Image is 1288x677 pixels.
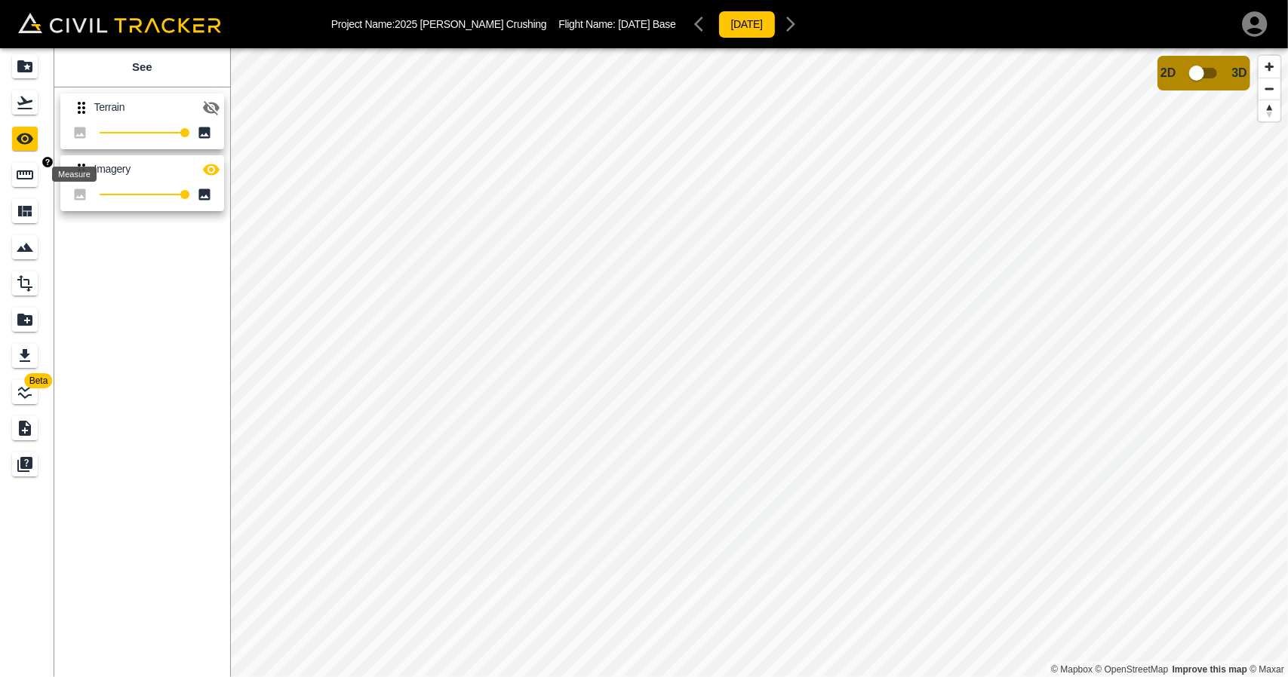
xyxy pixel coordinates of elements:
[230,48,1288,677] canvas: Map
[1259,78,1280,100] button: Zoom out
[558,18,675,30] p: Flight Name:
[1259,100,1280,121] button: Reset bearing to north
[1051,664,1093,675] a: Mapbox
[1250,664,1284,675] a: Maxar
[18,13,221,34] img: Civil Tracker
[1232,66,1247,80] span: 3D
[718,11,776,38] button: [DATE]
[331,18,547,30] p: Project Name: 2025 [PERSON_NAME] Crushing
[1160,66,1176,80] span: 2D
[52,167,97,182] div: Measure
[1259,56,1280,78] button: Zoom in
[1173,664,1247,675] a: Map feedback
[1096,664,1169,675] a: OpenStreetMap
[618,18,675,30] span: [DATE] Base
